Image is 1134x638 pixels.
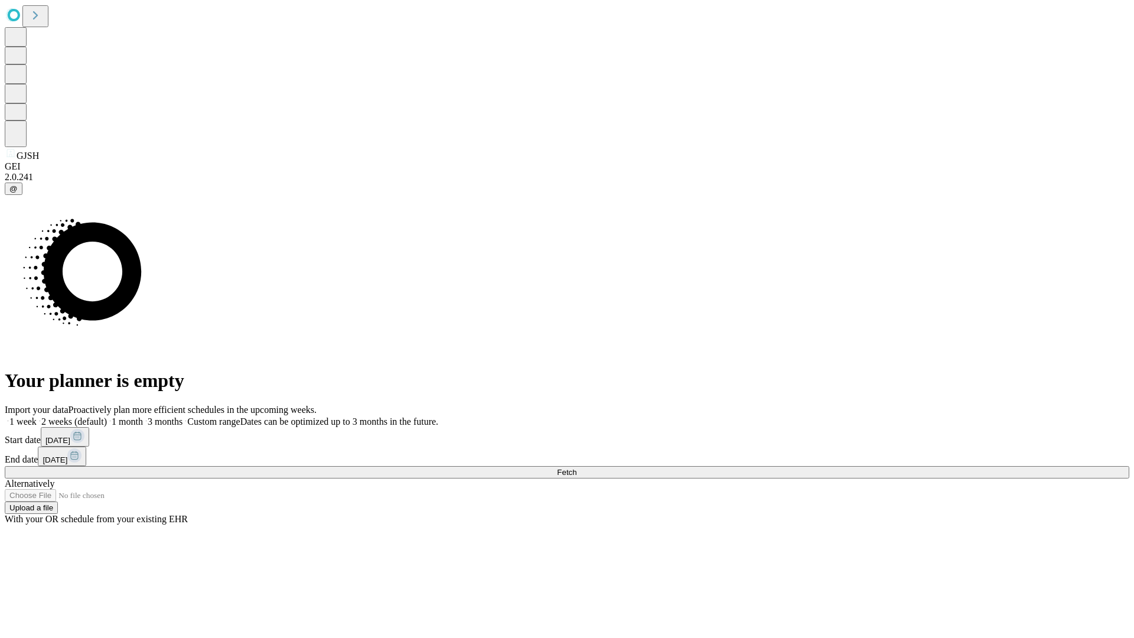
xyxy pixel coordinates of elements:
button: [DATE] [38,447,86,466]
span: With your OR schedule from your existing EHR [5,514,188,524]
h1: Your planner is empty [5,370,1129,392]
span: Proactively plan more efficient schedules in the upcoming weeks. [69,405,317,415]
div: GEI [5,161,1129,172]
span: Import your data [5,405,69,415]
button: Fetch [5,466,1129,479]
span: 2 weeks (default) [41,416,107,427]
button: Upload a file [5,502,58,514]
span: Fetch [557,468,576,477]
span: Alternatively [5,479,54,489]
span: @ [9,184,18,193]
button: @ [5,183,22,195]
div: End date [5,447,1129,466]
span: GJSH [17,151,39,161]
div: Start date [5,427,1129,447]
span: Custom range [187,416,240,427]
span: 1 month [112,416,143,427]
span: [DATE] [45,436,70,445]
button: [DATE] [41,427,89,447]
span: Dates can be optimized up to 3 months in the future. [240,416,438,427]
span: 3 months [148,416,183,427]
span: 1 week [9,416,37,427]
div: 2.0.241 [5,172,1129,183]
span: [DATE] [43,455,67,464]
